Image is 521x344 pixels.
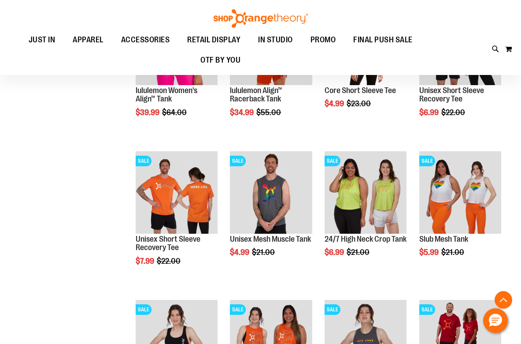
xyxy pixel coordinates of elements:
[136,304,151,315] span: SALE
[419,235,468,243] a: Slub Mesh Tank
[258,30,293,50] span: IN STUDIO
[419,156,435,166] span: SALE
[187,30,240,50] span: RETAIL DISPLAY
[325,156,340,166] span: SALE
[121,30,170,50] span: ACCESSORIES
[131,147,222,288] div: product
[325,151,406,235] a: Product image for 24/7 High Neck Crop TankSALE
[325,151,406,233] img: Product image for 24/7 High Neck Crop Tank
[157,257,182,265] span: $22.00
[162,108,188,117] span: $64.00
[136,86,197,104] a: lululemon Women's Align™ Tank
[136,156,151,166] span: SALE
[136,235,200,252] a: Unisex Short Sleeve Recovery Tee
[419,108,440,117] span: $6.99
[419,248,440,257] span: $5.99
[325,86,396,95] a: Core Short Sleeve Tee
[136,108,161,117] span: $39.99
[310,30,336,50] span: PROMO
[178,30,249,50] a: RETAIL DISPLAY
[230,248,251,257] span: $4.99
[419,304,435,315] span: SALE
[112,30,179,50] a: ACCESSORIES
[353,30,413,50] span: FINAL PUSH SALE
[136,257,155,265] span: $7.99
[256,108,282,117] span: $55.00
[20,30,64,50] a: JUST IN
[230,151,312,235] a: Product image for Unisex Mesh Muscle TankSALE
[136,151,218,233] img: Product image for Unisex Short Sleeve Recovery Tee
[419,151,501,235] a: Product image for Slub Mesh TankSALE
[419,151,501,233] img: Product image for Slub Mesh Tank
[347,99,372,108] span: $23.00
[249,30,302,50] a: IN STUDIO
[200,50,240,70] span: OTF BY YOU
[415,147,506,279] div: product
[230,235,311,243] a: Unisex Mesh Muscle Tank
[230,108,255,117] span: $34.99
[230,151,312,233] img: Product image for Unisex Mesh Muscle Tank
[230,86,282,104] a: lululemon Align™ Racerback Tank
[252,248,276,257] span: $21.00
[344,30,421,50] a: FINAL PUSH SALE
[419,86,484,104] a: Unisex Short Sleeve Recovery Tee
[441,248,466,257] span: $21.00
[325,235,406,243] a: 24/7 High Neck Crop Tank
[192,50,249,71] a: OTF BY YOU
[73,30,103,50] span: APPAREL
[495,291,512,309] button: Back To Top
[225,147,316,279] div: product
[230,156,246,166] span: SALE
[347,248,371,257] span: $21.00
[64,30,112,50] a: APPAREL
[320,147,411,279] div: product
[136,151,218,235] a: Product image for Unisex Short Sleeve Recovery TeeSALE
[230,304,246,315] span: SALE
[212,9,309,28] img: Shop Orangetheory
[325,99,345,108] span: $4.99
[302,30,345,50] a: PROMO
[441,108,466,117] span: $22.00
[325,304,340,315] span: SALE
[325,248,345,257] span: $6.99
[29,30,55,50] span: JUST IN
[483,308,508,333] button: Hello, have a question? Let’s chat.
